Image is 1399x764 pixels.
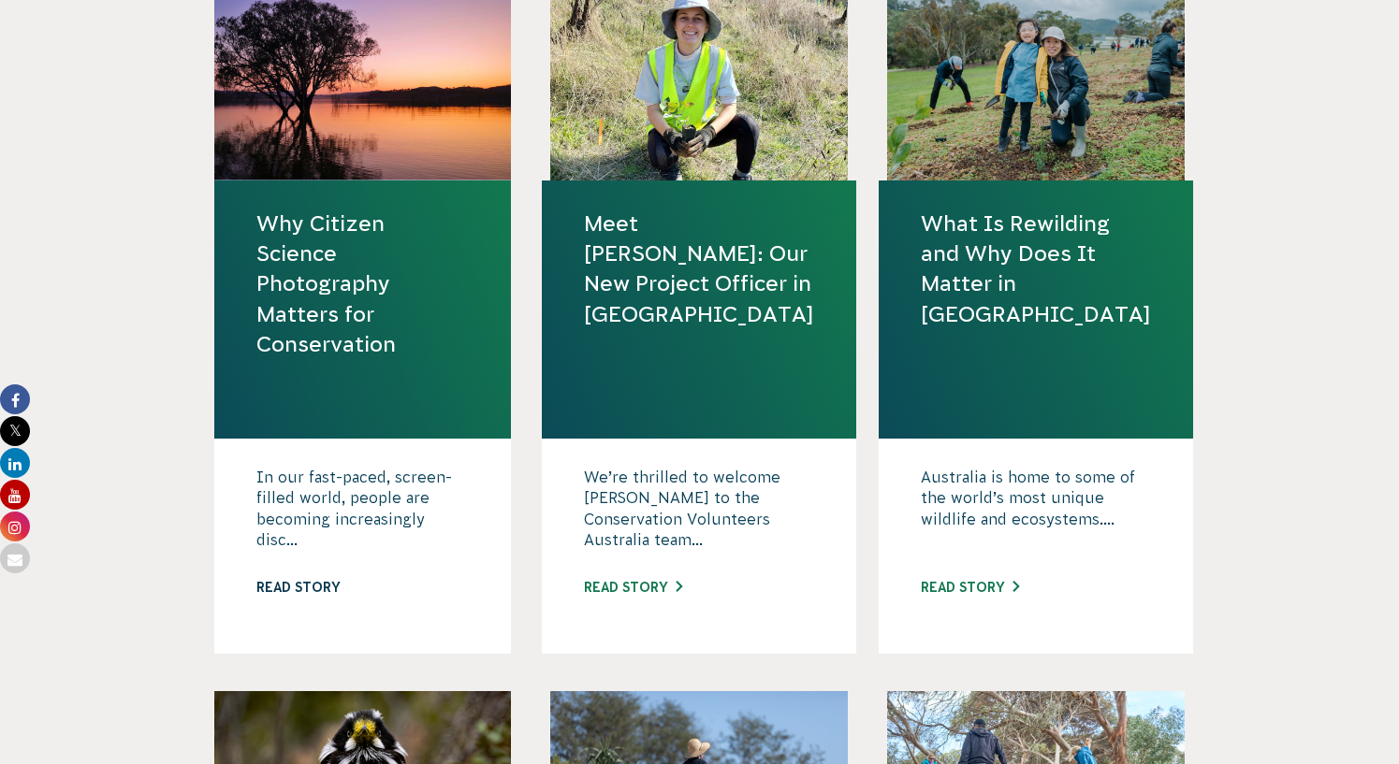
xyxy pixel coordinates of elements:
[584,580,682,595] a: Read story
[921,580,1019,595] a: Read story
[584,209,814,329] a: Meet [PERSON_NAME]: Our New Project Officer in [GEOGRAPHIC_DATA]
[584,467,814,560] p: We’re thrilled to welcome [PERSON_NAME] to the Conservation Volunteers Australia team...
[921,467,1151,560] p: Australia is home to some of the world’s most unique wildlife and ecosystems....
[921,209,1151,329] a: What Is Rewilding and Why Does It Matter in [GEOGRAPHIC_DATA]
[256,580,355,595] a: Read story
[256,467,470,560] p: In our fast-paced, screen-filled world, people are becoming increasingly disc...
[256,209,470,359] a: Why Citizen Science Photography Matters for Conservation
